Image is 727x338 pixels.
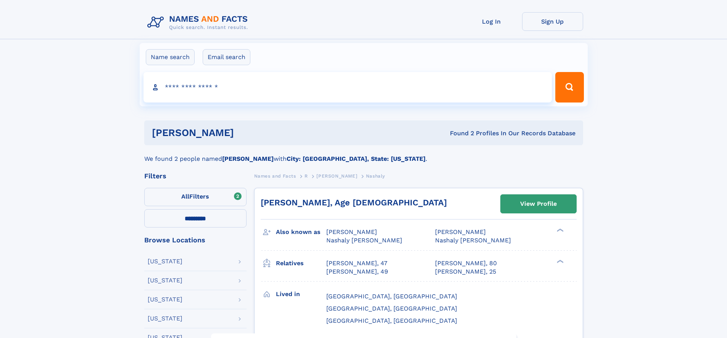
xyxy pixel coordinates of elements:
[276,257,326,270] h3: Relatives
[144,188,247,206] label: Filters
[143,72,552,103] input: search input
[555,228,564,233] div: ❯
[435,268,496,276] a: [PERSON_NAME], 25
[326,228,377,235] span: [PERSON_NAME]
[501,195,576,213] a: View Profile
[522,12,583,31] a: Sign Up
[316,173,357,179] span: [PERSON_NAME]
[520,195,557,213] div: View Profile
[326,293,457,300] span: [GEOGRAPHIC_DATA], [GEOGRAPHIC_DATA]
[316,171,357,181] a: [PERSON_NAME]
[366,173,385,179] span: Nashaly
[203,49,250,65] label: Email search
[342,129,575,138] div: Found 2 Profiles In Our Records Database
[146,49,195,65] label: Name search
[305,171,308,181] a: R
[148,316,182,322] div: [US_STATE]
[435,259,497,268] a: [PERSON_NAME], 80
[261,198,447,207] a: [PERSON_NAME], Age [DEMOGRAPHIC_DATA]
[276,288,326,301] h3: Lived in
[181,193,189,200] span: All
[435,237,511,244] span: Nashaly [PERSON_NAME]
[148,277,182,284] div: [US_STATE]
[254,171,296,181] a: Names and Facts
[152,128,342,138] h1: [PERSON_NAME]
[555,72,584,103] button: Search Button
[305,173,308,179] span: R
[222,155,274,162] b: [PERSON_NAME]
[555,259,564,264] div: ❯
[144,173,247,179] div: Filters
[326,305,457,312] span: [GEOGRAPHIC_DATA], [GEOGRAPHIC_DATA]
[326,259,387,268] a: [PERSON_NAME], 47
[326,317,457,324] span: [GEOGRAPHIC_DATA], [GEOGRAPHIC_DATA]
[148,296,182,303] div: [US_STATE]
[148,258,182,264] div: [US_STATE]
[144,237,247,243] div: Browse Locations
[326,237,402,244] span: Nashaly [PERSON_NAME]
[144,12,254,33] img: Logo Names and Facts
[144,145,583,163] div: We found 2 people named with .
[461,12,522,31] a: Log In
[326,268,388,276] a: [PERSON_NAME], 49
[435,228,486,235] span: [PERSON_NAME]
[276,226,326,239] h3: Also known as
[287,155,426,162] b: City: [GEOGRAPHIC_DATA], State: [US_STATE]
